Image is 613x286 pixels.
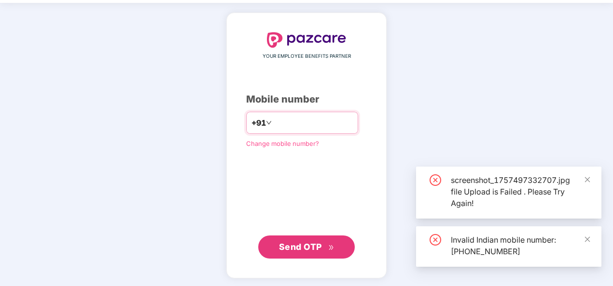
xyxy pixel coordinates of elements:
[246,92,367,107] div: Mobile number
[267,32,346,48] img: logo
[584,176,591,183] span: close
[430,234,441,246] span: close-circle
[451,234,590,257] div: Invalid Indian mobile number: [PHONE_NUMBER]
[266,120,272,126] span: down
[430,174,441,186] span: close-circle
[328,245,334,251] span: double-right
[246,140,319,147] a: Change mobile number?
[451,174,590,209] div: screenshot_1757497332707.jpg file Upload is Failed . Please Try Again!
[584,236,591,243] span: close
[251,117,266,129] span: +91
[258,235,355,259] button: Send OTPdouble-right
[263,52,351,60] span: YOUR EMPLOYEE BENEFITS PARTNER
[279,242,322,252] span: Send OTP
